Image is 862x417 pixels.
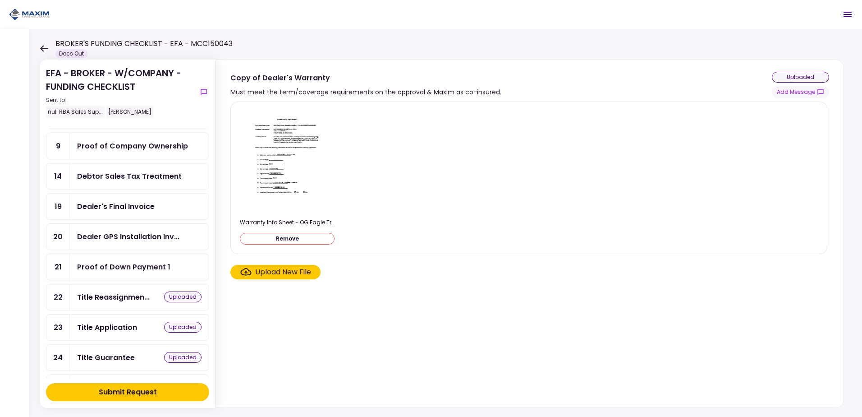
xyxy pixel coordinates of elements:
div: Copy of Dealer's Warranty [230,72,501,83]
div: 23 [46,315,70,340]
div: 24 [46,345,70,371]
div: Proof of Down Payment 1 [77,261,170,273]
span: Click here to upload the required document [230,265,321,279]
a: 22Title Reassignmentuploaded [46,284,209,310]
div: Debtor Sales Tax Treatment [77,171,182,182]
a: 21Proof of Down Payment 1 [46,254,209,280]
div: Proof of Company Ownership [77,140,188,152]
div: Must meet the term/coverage requirements on the approval & Maxim as co-insured. [230,87,501,97]
button: show-messages [198,87,209,97]
div: 14 [46,163,70,189]
div: uploaded [772,72,829,83]
div: EFA - BROKER - W/COMPANY - FUNDING CHECKLIST [46,66,195,118]
div: 19 [46,194,70,219]
button: Remove [240,233,335,245]
div: Sent to: [46,96,195,104]
div: 9 [46,133,70,159]
button: show-messages [772,86,829,98]
h1: BROKER'S FUNDING CHECKLIST - EFA - MCC150043 [55,38,233,49]
div: null RBA Sales Sup... [46,106,105,118]
a: 23Title Applicationuploaded [46,314,209,341]
div: uploaded [164,292,202,302]
div: Dealer GPS Installation Invoice [77,231,179,242]
div: Warranty Info Sheet - OG Eagle Trans. Corp. - CD2508130647.pdf [240,218,335,227]
div: uploaded [164,352,202,363]
a: 20Dealer GPS Installation Invoice [46,223,209,250]
div: 25 [46,375,70,401]
div: Title Application [77,322,137,333]
div: uploaded [164,322,202,333]
a: 25GPS Units Ordered [46,375,209,401]
button: Submit Request [46,383,209,401]
a: 14Debtor Sales Tax Treatment [46,163,209,190]
div: Title Guarantee [77,352,135,363]
div: 21 [46,254,70,280]
a: 24Title Guaranteeuploaded [46,344,209,371]
button: Open menu [837,4,858,25]
img: Partner icon [9,8,50,21]
div: Copy of Dealer's WarrantyMust meet the term/coverage requirements on the approval & Maxim as co-i... [215,60,844,408]
div: Title Reassignment [77,292,150,303]
a: 9Proof of Company Ownership [46,133,209,159]
div: 22 [46,284,70,310]
div: Submit Request [99,387,157,398]
div: 20 [46,224,70,250]
div: [PERSON_NAME] [106,106,153,118]
div: Dealer's Final Invoice [77,201,155,212]
div: Upload New File [255,267,311,278]
div: Docs Out [55,49,87,58]
a: 19Dealer's Final Invoice [46,193,209,220]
